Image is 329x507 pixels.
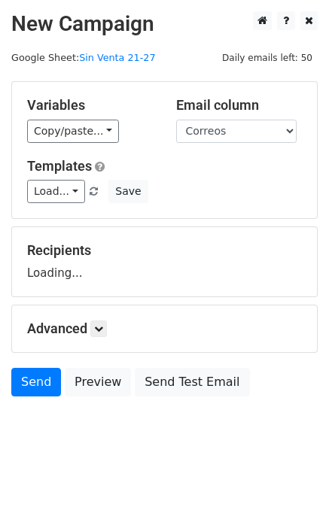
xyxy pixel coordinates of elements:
[65,368,131,396] a: Preview
[27,242,302,259] h5: Recipients
[27,242,302,281] div: Loading...
[79,52,155,63] a: Sin Venta 21-27
[27,320,302,337] h5: Advanced
[11,368,61,396] a: Send
[217,50,318,66] span: Daily emails left: 50
[27,180,85,203] a: Load...
[135,368,249,396] a: Send Test Email
[27,158,92,174] a: Templates
[27,120,119,143] a: Copy/paste...
[11,52,156,63] small: Google Sheet:
[176,97,303,114] h5: Email column
[11,11,318,37] h2: New Campaign
[27,97,154,114] h5: Variables
[108,180,148,203] button: Save
[217,52,318,63] a: Daily emails left: 50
